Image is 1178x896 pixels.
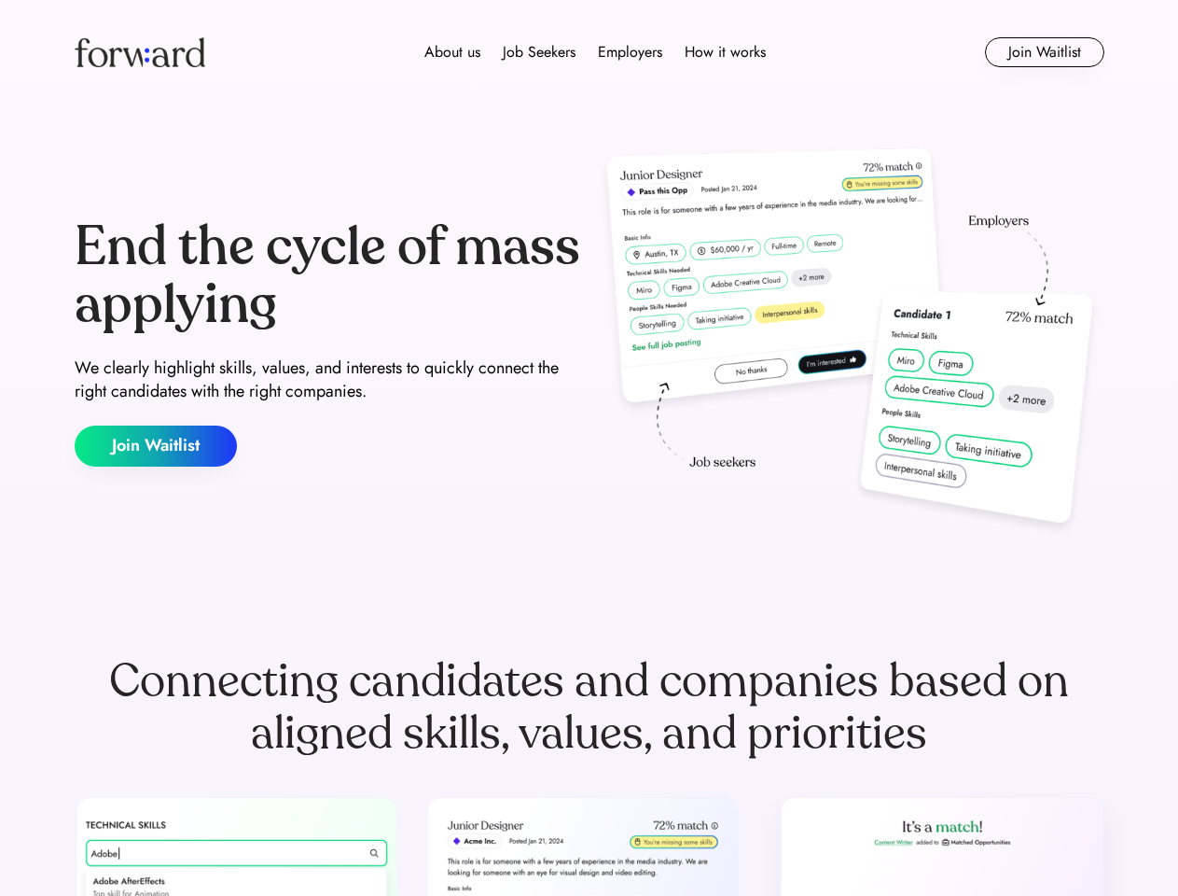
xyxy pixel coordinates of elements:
img: Forward logo [75,37,205,67]
button: Join Waitlist [75,426,237,467]
div: End the cycle of mass applying [75,218,582,333]
div: Employers [598,41,662,63]
img: hero-image.png [597,142,1104,543]
div: We clearly highlight skills, values, and interests to quickly connect the right candidates with t... [75,357,582,403]
div: About us [424,41,480,63]
div: Connecting candidates and companies based on aligned skills, values, and priorities [75,655,1104,760]
button: Join Waitlist [985,37,1104,67]
div: How it works [685,41,766,63]
div: Job Seekers [503,41,575,63]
